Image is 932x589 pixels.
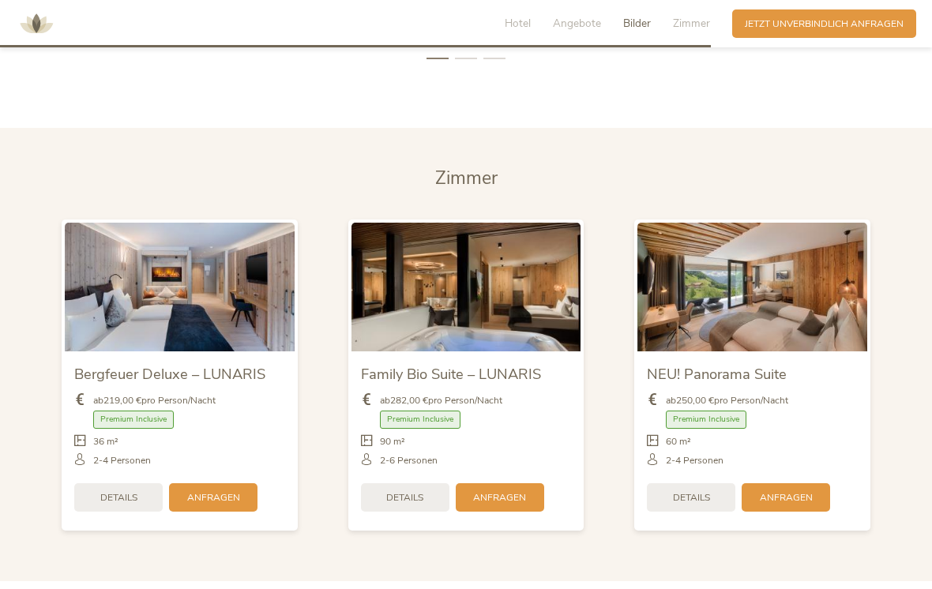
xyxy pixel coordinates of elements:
[666,411,746,429] span: Premium Inclusive
[361,364,541,384] span: Family Bio Suite – LUNARIS
[93,435,118,448] span: 36 m²
[666,394,788,407] span: ab pro Person/Nacht
[553,16,601,31] span: Angebote
[380,394,502,407] span: ab pro Person/Nacht
[103,394,141,407] b: 219,00 €
[386,491,423,505] span: Details
[637,223,867,351] img: NEU! Panorama Suite
[760,491,813,505] span: Anfragen
[65,223,295,351] img: Bergfeuer Deluxe – LUNARIS
[93,454,151,467] span: 2-4 Personen
[673,491,710,505] span: Details
[380,454,438,467] span: 2-6 Personen
[351,223,581,351] img: Family Bio Suite – LUNARIS
[666,454,723,467] span: 2-4 Personen
[380,435,405,448] span: 90 m²
[93,394,216,407] span: ab pro Person/Nacht
[435,166,498,190] span: Zimmer
[673,16,710,31] span: Zimmer
[666,435,691,448] span: 60 m²
[74,364,265,384] span: Bergfeuer Deluxe – LUNARIS
[380,411,460,429] span: Premium Inclusive
[676,394,714,407] b: 250,00 €
[505,16,531,31] span: Hotel
[647,364,787,384] span: NEU! Panorama Suite
[187,491,240,505] span: Anfragen
[745,17,904,31] span: Jetzt unverbindlich anfragen
[93,411,174,429] span: Premium Inclusive
[13,19,60,28] a: AMONTI & LUNARIS Wellnessresort
[100,491,137,505] span: Details
[623,16,651,31] span: Bilder
[473,491,526,505] span: Anfragen
[390,394,428,407] b: 282,00 €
